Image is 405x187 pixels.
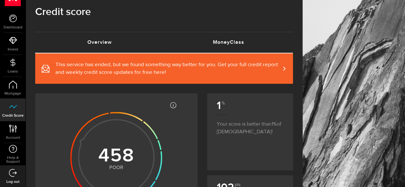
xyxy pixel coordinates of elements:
span: 1 [271,122,277,127]
button: Open LiveChat chat widget [5,3,24,22]
b: 1 [217,99,224,112]
a: This service has ended, but we found something way better for you. Get your full credit report an... [35,53,293,84]
h1: Credit score [35,4,293,20]
p: Your score is better than of [DEMOGRAPHIC_DATA]! [217,114,283,136]
a: MoneyClass [164,32,293,53]
a: Overview [35,32,164,53]
span: This service has ended, but we found something way better for you. Get your full credit report an... [55,61,280,76]
ul: Tabs Navigation [35,32,293,53]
